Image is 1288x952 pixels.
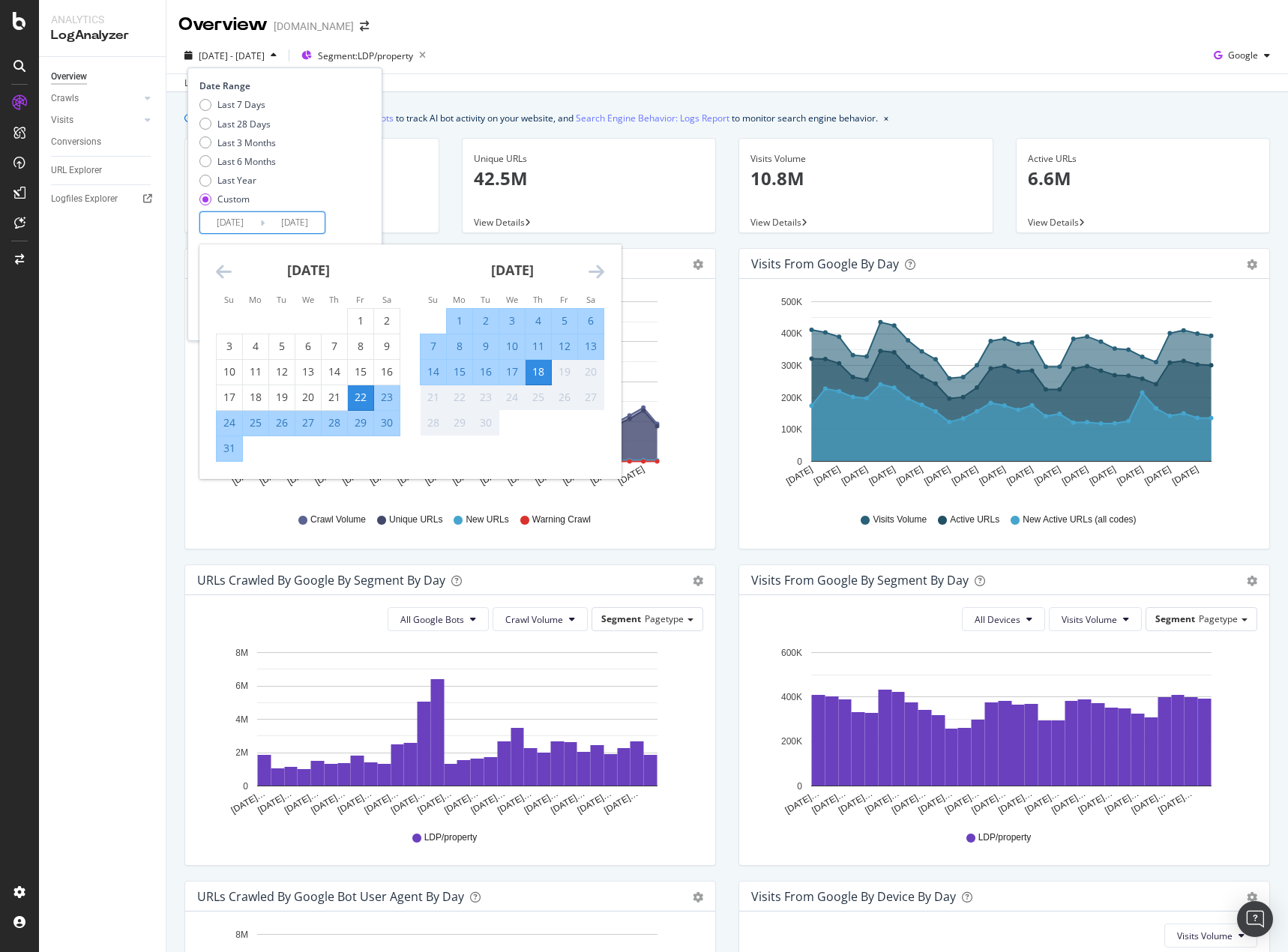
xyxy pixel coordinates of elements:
[1060,464,1090,487] text: [DATE]
[751,291,1252,499] div: A chart.
[1005,464,1035,487] text: [DATE]
[51,163,102,178] div: URL Explorer
[533,294,543,305] small: Th
[474,216,525,229] span: View Details
[243,359,269,385] td: Choose Monday, August 11, 2025 as your check-in date. It’s available.
[295,385,322,410] td: Choose Wednesday, August 20, 2025 as your check-in date. It’s available.
[217,334,243,359] td: Choose Sunday, August 3, 2025 as your check-in date. It’s available.
[751,573,969,588] div: Visits from Google By Segment By Day
[473,410,499,436] td: Not available. Tuesday, September 30, 2025
[295,339,321,354] div: 6
[269,415,295,430] div: 26
[873,513,927,526] span: Visits Volume
[532,513,591,526] span: Warning Crawl
[880,107,892,129] button: close banner
[781,393,802,403] text: 200K
[199,110,878,126] div: We introduced 2 new report templates: to track AI bot activity on your website, and to monitor se...
[578,390,604,405] div: 27
[217,339,242,354] div: 3
[51,134,101,150] div: Conversions
[217,364,242,379] div: 10
[750,216,801,229] span: View Details
[197,573,445,588] div: URLs Crawled by Google By Segment By Day
[526,385,552,410] td: Not available. Thursday, September 25, 2025
[217,390,242,405] div: 17
[277,294,286,305] small: Tu
[421,390,446,405] div: 21
[1032,464,1062,487] text: [DATE]
[526,308,552,334] td: Selected. Thursday, September 4, 2025
[560,294,568,305] small: Fr
[269,364,295,379] div: 12
[894,464,924,487] text: [DATE]
[473,313,499,328] div: 2
[428,294,438,305] small: Su
[499,359,526,385] td: Selected. Wednesday, September 17, 2025
[51,191,118,207] div: Logfiles Explorer
[269,410,295,436] td: Selected. Tuesday, August 26, 2025
[295,43,432,67] button: Segment:LDP/property
[506,294,518,305] small: We
[750,166,981,191] p: 10.8M
[491,261,534,279] strong: [DATE]
[322,385,348,410] td: Choose Thursday, August 21, 2025 as your check-in date. It’s available.
[51,134,155,150] a: Conversions
[751,889,956,904] div: Visits From Google By Device By Day
[499,339,525,354] div: 10
[1237,901,1273,937] div: Open Intercom Messenger
[249,294,262,305] small: Mo
[197,889,464,904] div: URLs Crawled by Google bot User Agent By Day
[322,339,347,354] div: 7
[199,118,276,130] div: Last 28 Days
[1088,464,1118,487] text: [DATE]
[388,607,489,631] button: All Google Bots
[322,390,347,405] div: 21
[505,613,563,626] span: Crawl Volume
[1023,513,1136,526] span: New Active URLs (all codes)
[781,424,802,435] text: 100K
[235,681,248,691] text: 6M
[473,334,499,359] td: Selected. Tuesday, September 9, 2025
[310,513,366,526] span: Crawl Volume
[781,329,802,340] text: 400K
[1199,612,1238,625] span: Pagetype
[473,415,499,430] div: 30
[199,155,276,168] div: Last 6 Months
[589,262,604,281] div: Move forward to switch to the next month.
[243,410,269,436] td: Selected. Monday, August 25, 2025
[447,415,472,430] div: 29
[51,112,73,128] div: Visits
[243,339,268,354] div: 4
[751,256,899,271] div: Visits from Google by day
[243,364,268,379] div: 11
[197,291,698,499] div: A chart.
[374,410,400,436] td: Selected. Saturday, August 30, 2025
[197,643,698,817] div: A chart.
[348,339,373,354] div: 8
[526,334,552,359] td: Selected. Thursday, September 11, 2025
[474,166,705,191] p: 42.5M
[1208,43,1276,67] button: Google
[216,262,232,281] div: Move backward to switch to the previous month.
[235,747,248,758] text: 2M
[374,308,400,334] td: Choose Saturday, August 2, 2025 as your check-in date. It’s available.
[217,98,265,111] div: Last 7 Days
[978,831,1032,844] span: LDP/property
[421,410,447,436] td: Not available. Sunday, September 28, 2025
[1115,464,1145,487] text: [DATE]
[421,359,447,385] td: Selected. Sunday, September 14, 2025
[51,69,87,85] div: Overview
[447,334,473,359] td: Selected. Monday, September 8, 2025
[962,607,1045,631] button: All Devices
[578,385,604,410] td: Not available. Saturday, September 27, 2025
[950,513,999,526] span: Active URLs
[389,513,442,526] span: Unique URLs
[616,464,646,487] text: [DATE]
[348,415,373,430] div: 29
[781,692,802,702] text: 400K
[1143,464,1173,487] text: [DATE]
[243,415,268,430] div: 25
[781,648,802,658] text: 600K
[867,464,897,487] text: [DATE]
[578,339,604,354] div: 13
